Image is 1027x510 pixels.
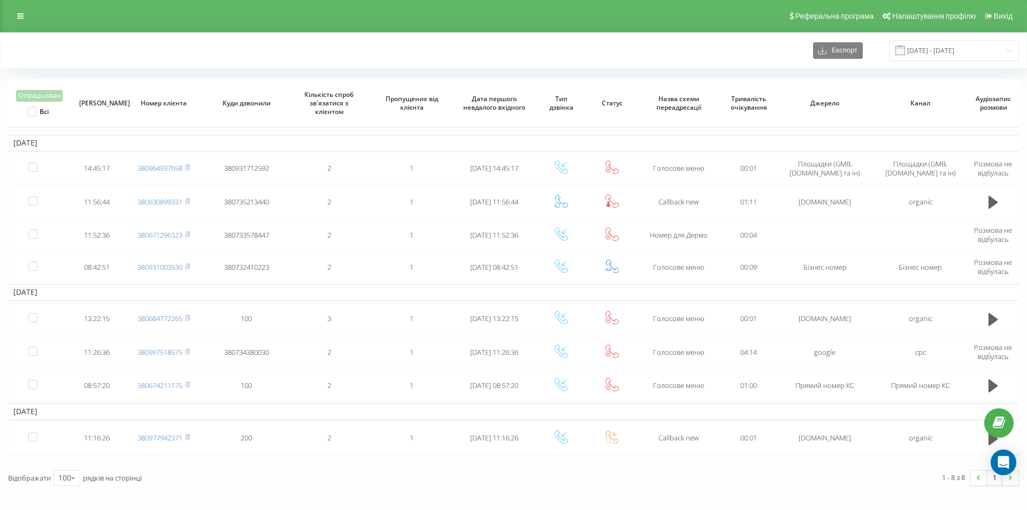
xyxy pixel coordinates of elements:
[241,433,252,443] span: 200
[720,154,777,184] td: 00:01
[137,314,182,323] a: 380684772265
[638,220,721,250] td: Номер для Дермо
[777,154,872,184] td: Площадки (GMB, [DOMAIN_NAME] та ін)
[873,337,968,367] td: cpc
[72,220,122,250] td: 11:52:36
[79,99,116,108] span: [PERSON_NAME]
[72,422,122,454] td: 11:16:26
[470,433,518,443] span: [DATE] 11:16:26
[777,186,872,218] td: [DOMAIN_NAME]
[72,369,122,401] td: 08:57:20
[470,380,518,390] span: [DATE] 08:57:20
[327,163,331,173] span: 2
[720,303,777,335] td: 00:01
[410,230,413,240] span: 1
[8,404,1019,420] td: [DATE]
[470,163,518,173] span: [DATE] 14:45:17
[137,262,182,272] a: 380931003530
[777,303,872,335] td: [DOMAIN_NAME]
[241,380,252,390] span: 100
[728,95,770,111] span: Тривалість очікування
[241,314,252,323] span: 100
[470,262,518,272] span: [DATE] 08:42:51
[882,99,958,108] span: Канал
[28,107,49,116] label: Всі
[8,473,51,483] span: Відображати
[379,95,444,111] span: Пропущених від клієнта
[72,252,122,282] td: 08:42:51
[462,95,527,111] span: Дата першого невдалого вхідного
[787,99,863,108] span: Джерело
[638,369,721,401] td: Голосове меню
[137,197,182,207] a: 380930899331
[327,314,331,323] span: 3
[8,135,1019,151] td: [DATE]
[214,99,279,108] span: Куди дзвонили
[224,230,269,240] span: 380733578447
[638,186,721,218] td: Callback new
[470,314,518,323] span: [DATE] 13:22:15
[720,337,777,367] td: 04:14
[974,225,1012,244] span: Розмова не відбулась
[974,257,1012,276] span: Розмова не відбулась
[224,347,269,357] span: 380734380030
[813,42,863,59] button: Експорт
[638,252,721,282] td: Голосове меню
[327,380,331,390] span: 2
[327,230,331,240] span: 2
[410,380,413,390] span: 1
[72,337,122,367] td: 11:26:36
[327,197,331,207] span: 2
[638,337,721,367] td: Голосове меню
[137,163,182,173] a: 380964937658
[297,90,362,116] span: Кількість спроб зв'язатися з клієнтом
[638,303,721,335] td: Голосове меню
[410,314,413,323] span: 1
[873,154,968,184] td: Площадки (GMB, [DOMAIN_NAME] та ін)
[826,47,857,55] span: Експорт
[72,303,122,335] td: 13:22:15
[327,347,331,357] span: 2
[777,422,872,454] td: [DOMAIN_NAME]
[638,154,721,184] td: Голосове меню
[543,95,579,111] span: Тип дзвінка
[72,186,122,218] td: 11:56:44
[873,422,968,454] td: organic
[873,369,968,401] td: Прямий номер КС
[892,12,976,20] span: Налаштування профілю
[777,252,872,282] td: Бізнес номер
[986,470,1002,485] a: 1
[132,99,196,108] span: Номер клієнта
[327,433,331,443] span: 2
[224,197,269,207] span: 380735213440
[327,262,331,272] span: 2
[137,380,182,390] a: 380674211175
[137,230,182,240] a: 380671296323
[720,369,777,401] td: 01:00
[974,159,1012,178] span: Розмова не відбулась
[720,220,777,250] td: 00:04
[470,347,518,357] span: [DATE] 11:26:36
[410,433,413,443] span: 1
[470,230,518,240] span: [DATE] 11:52:36
[994,12,1013,20] span: Вихід
[720,422,777,454] td: 00:01
[137,347,182,357] a: 380997518575
[410,197,413,207] span: 1
[224,163,269,173] span: 380931712592
[795,12,874,20] span: Реферальна програма
[873,303,968,335] td: organic
[720,252,777,282] td: 00:09
[638,422,721,454] td: Callback new
[976,95,1012,111] span: Аудіозапис розмови
[974,342,1012,361] span: Розмова не відбулась
[873,186,968,218] td: organic
[72,154,122,184] td: 14:45:17
[594,99,630,108] span: Статус
[83,473,142,483] span: рядків на сторінці
[410,347,413,357] span: 1
[777,337,872,367] td: google
[410,163,413,173] span: 1
[991,450,1016,475] div: Open Intercom Messenger
[777,369,872,401] td: Прямий номер КС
